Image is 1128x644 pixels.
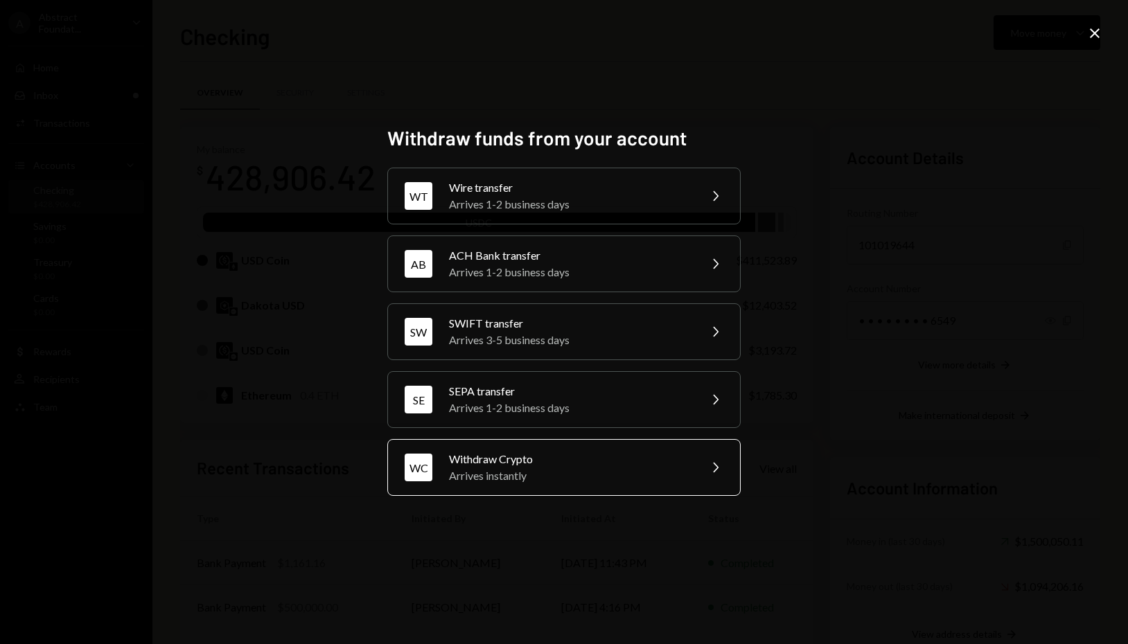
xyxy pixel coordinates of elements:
div: SEPA transfer [449,383,690,400]
div: SE [405,386,432,413]
div: Arrives instantly [449,467,690,484]
div: SWIFT transfer [449,315,690,332]
div: Wire transfer [449,179,690,196]
div: Arrives 1-2 business days [449,400,690,416]
button: ABACH Bank transferArrives 1-2 business days [387,235,741,292]
div: Withdraw Crypto [449,451,690,467]
div: SW [405,318,432,346]
div: ACH Bank transfer [449,247,690,264]
h2: Withdraw funds from your account [387,125,741,152]
button: WTWire transferArrives 1-2 business days [387,168,741,224]
div: WT [405,182,432,210]
button: SWSWIFT transferArrives 3-5 business days [387,303,741,360]
button: SESEPA transferArrives 1-2 business days [387,371,741,428]
div: AB [405,250,432,278]
div: Arrives 3-5 business days [449,332,690,348]
div: Arrives 1-2 business days [449,264,690,280]
button: WCWithdraw CryptoArrives instantly [387,439,741,496]
div: Arrives 1-2 business days [449,196,690,213]
div: WC [405,454,432,481]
